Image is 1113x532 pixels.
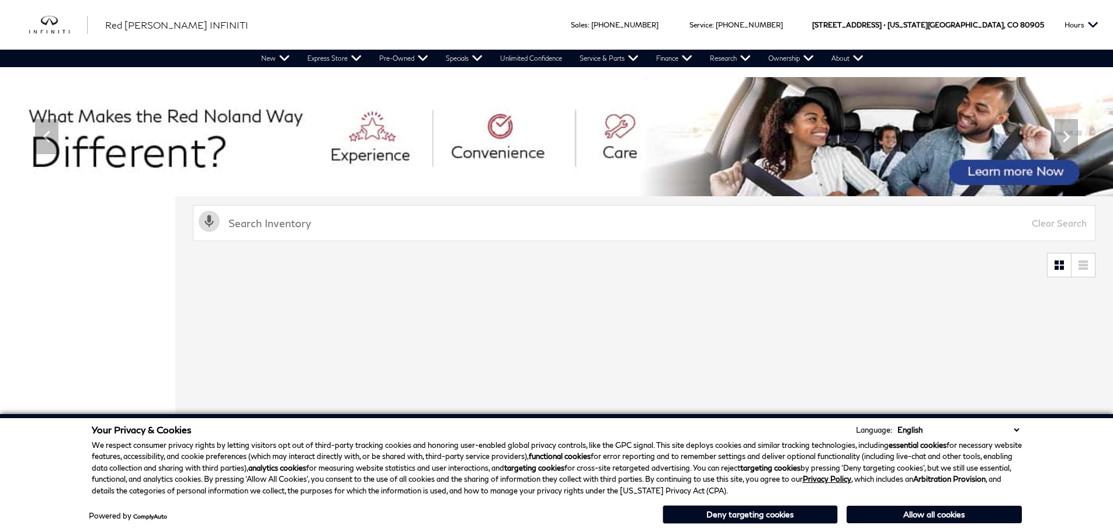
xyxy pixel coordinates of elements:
[856,426,892,434] div: Language:
[35,119,58,154] div: Previous
[526,175,538,186] span: Go to slide 3
[437,50,491,67] a: Specials
[591,20,658,29] a: [PHONE_NUMBER]
[252,50,872,67] nav: Main Navigation
[571,20,588,29] span: Sales
[92,424,192,435] span: Your Privacy & Cookies
[29,16,88,34] img: INFINITI
[559,175,571,186] span: Go to slide 5
[133,513,167,520] a: ComplyAuto
[193,205,1095,241] input: Search Inventory
[504,463,564,472] strong: targeting cookies
[491,50,571,67] a: Unlimited Confidence
[592,175,604,186] span: Go to slide 7
[803,474,851,484] a: Privacy Policy
[608,175,620,186] span: Go to slide 8
[716,20,783,29] a: [PHONE_NUMBER]
[571,50,647,67] a: Service & Parts
[663,505,838,524] button: Deny targeting cookies
[92,440,1022,497] p: We respect consumer privacy rights by letting visitors opt out of third-party tracking cookies an...
[543,175,554,186] span: Go to slide 4
[812,20,1044,29] a: [STREET_ADDRESS] • [US_STATE][GEOGRAPHIC_DATA], CO 80905
[89,512,167,520] div: Powered by
[823,50,872,67] a: About
[199,211,220,232] svg: Click to toggle on voice search
[847,506,1022,523] button: Allow all cookies
[494,175,505,186] span: Go to slide 1
[29,16,88,34] a: infiniti
[1055,119,1078,154] div: Next
[248,463,306,472] strong: analytics cookies
[740,463,800,472] strong: targeting cookies
[689,20,712,29] span: Service
[588,20,590,29] span: :
[712,20,714,29] span: :
[575,175,587,186] span: Go to slide 6
[894,424,1022,436] select: Language Select
[701,50,760,67] a: Research
[889,440,946,450] strong: essential cookies
[510,175,522,186] span: Go to slide 2
[299,50,370,67] a: Express Store
[647,50,701,67] a: Finance
[529,451,591,461] strong: functional cookies
[105,18,248,32] a: Red [PERSON_NAME] INFINITI
[105,19,248,30] span: Red [PERSON_NAME] INFINITI
[760,50,823,67] a: Ownership
[252,50,299,67] a: New
[913,474,986,484] strong: Arbitration Provision
[370,50,437,67] a: Pre-Owned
